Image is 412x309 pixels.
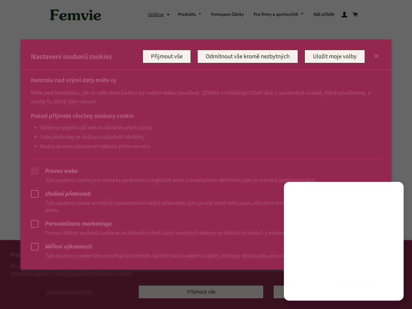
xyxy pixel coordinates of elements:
iframe: Tidio Chat [276,69,412,309]
button: Close dialog [372,52,380,60]
label: Personalizace marketingu [31,220,381,228]
button: Přijmout vše [143,50,191,63]
li: Vaše předvolby se uloží pro vaše další návštěvy [40,134,368,140]
p: Tyto soubory cookie jsou nutné ke správnému fungování webu a k nezbytným aktivitám, jako je ochra... [31,176,381,183]
h3: Pokud přijmete všechny soubory cookie [31,112,368,119]
p: Máte pod kontrolou, jak se vaše data budou na našem webu používat. Zjistěte v následující části v... [31,89,381,106]
button: Odmítnout vše kromě nezbytných [197,50,298,63]
p: Pomocí těchto souborů cookie se na základě vašich zájmů poskytují reklamy na dalších stránkách a ... [31,229,381,236]
p: Tyto soubory cookie umožňují zapamatování vašich předvoleb, jako je vaše země nebo jazyk, abychom... [31,199,381,213]
label: Provoz webu [31,167,381,175]
li: Budou se vám zobrazovat reklamy přímo na míru [40,143,368,149]
button: Uložit moje volby [304,50,365,63]
p: Tyto soubory cookie nám umožňují porozumět vaší interakci s webem a zjistit, jaké typy obsahu jso... [31,252,381,259]
h2: Nastavení souborů cookies [31,52,143,61]
label: Měření výkonnosti [31,243,381,250]
h3: Kontrolu nad svými daty máte vy [31,77,381,84]
label: Uložení předvoleb [31,190,381,198]
li: Můžeme vylepšit náš web na základě vašich zájmů [40,124,368,131]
